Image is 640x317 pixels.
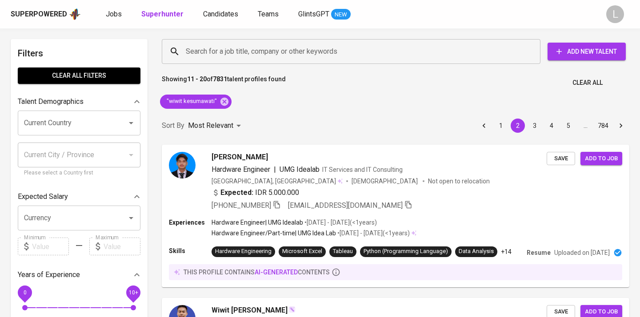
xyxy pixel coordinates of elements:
[169,246,212,255] p: Skills
[428,177,490,186] p: Not open to relocation
[280,165,320,174] span: UMG Idealab
[585,154,618,164] span: Add to job
[606,5,624,23] div: L
[364,247,448,256] div: Python (Programming Language)
[585,307,618,317] span: Add to job
[18,67,140,84] button: Clear All filters
[162,75,286,91] p: Showing of talent profiles found
[274,164,276,175] span: |
[298,9,351,20] a: GlintsGPT NEW
[169,218,212,227] p: Experiences
[255,269,298,276] span: AI-generated
[18,93,140,111] div: Talent Demographics
[212,187,299,198] div: IDR 5.000.000
[215,247,272,256] div: Hardware Engineering
[220,187,253,198] b: Expected:
[322,166,403,173] span: IT Services and IT Consulting
[162,120,184,131] p: Sort By
[494,119,508,133] button: Go to page 1
[303,218,377,227] p: • [DATE] - [DATE] ( <1 years )
[212,218,303,227] p: Hardware Engineer | UMG Idealab
[580,152,622,166] button: Add to job
[23,289,26,296] span: 0
[125,212,137,224] button: Open
[212,305,288,316] span: Wiwit [PERSON_NAME]
[18,46,140,60] h6: Filters
[561,119,576,133] button: Go to page 5
[141,9,185,20] a: Superhunter
[169,152,196,178] img: 7ef2ee97f6579b2b069d291b7d5f54a2.jpg
[212,177,343,186] div: [GEOGRAPHIC_DATA], [GEOGRAPHIC_DATA]
[352,177,419,186] span: [DEMOGRAPHIC_DATA]
[128,289,138,296] span: 10+
[18,266,140,284] div: Years of Experience
[25,70,133,81] span: Clear All filters
[595,119,611,133] button: Go to page 784
[258,9,280,20] a: Teams
[32,238,69,255] input: Value
[18,96,84,107] p: Talent Demographics
[477,119,491,133] button: Go to previous page
[125,117,137,129] button: Open
[282,247,322,256] div: Microsoft Excel
[555,46,619,57] span: Add New Talent
[511,119,525,133] button: page 2
[203,9,240,20] a: Candidates
[141,10,184,18] b: Superhunter
[187,75,207,83] b: 11 - 20
[258,10,279,18] span: Teams
[188,118,244,134] div: Most Relevant
[162,145,629,287] a: [PERSON_NAME]Hardware Engineer|UMG IdealabIT Services and IT Consulting[GEOGRAPHIC_DATA], [GEOGRA...
[160,97,222,106] span: "wiwit kesumawati"
[476,119,629,133] nav: pagination navigation
[288,201,403,210] span: [EMAIL_ADDRESS][DOMAIN_NAME]
[18,191,68,202] p: Expected Salary
[527,248,551,257] p: Resume
[69,8,81,21] img: app logo
[544,119,559,133] button: Go to page 4
[104,238,140,255] input: Value
[212,229,336,238] p: Hardware Engineer/Part-time | UMG Idea Lab
[188,120,233,131] p: Most Relevant
[288,306,296,313] img: magic_wand.svg
[212,152,268,162] span: [PERSON_NAME]
[548,43,626,60] button: Add New Talent
[11,8,81,21] a: Superpoweredapp logo
[578,121,592,130] div: …
[18,269,80,280] p: Years of Experience
[528,119,542,133] button: Go to page 3
[106,10,122,18] span: Jobs
[11,9,67,20] div: Superpowered
[18,188,140,206] div: Expected Salary
[184,268,330,277] p: this profile contains contents
[459,247,494,256] div: Data Analysis
[331,10,351,19] span: NEW
[24,169,134,178] p: Please select a Country first
[501,247,512,256] p: +14
[551,154,571,164] span: Save
[551,307,571,317] span: Save
[212,201,271,210] span: [PHONE_NUMBER]
[106,9,124,20] a: Jobs
[569,75,606,91] button: Clear All
[554,248,610,257] p: Uploaded on [DATE]
[547,152,575,166] button: Save
[213,75,227,83] b: 7831
[212,165,270,174] span: Hardware Engineer
[614,119,628,133] button: Go to next page
[336,229,410,238] p: • [DATE] - [DATE] ( <1 years )
[298,10,329,18] span: GlintsGPT
[333,247,353,256] div: Tableau
[572,77,603,88] span: Clear All
[160,95,232,109] div: "wiwit kesumawati"
[203,10,238,18] span: Candidates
